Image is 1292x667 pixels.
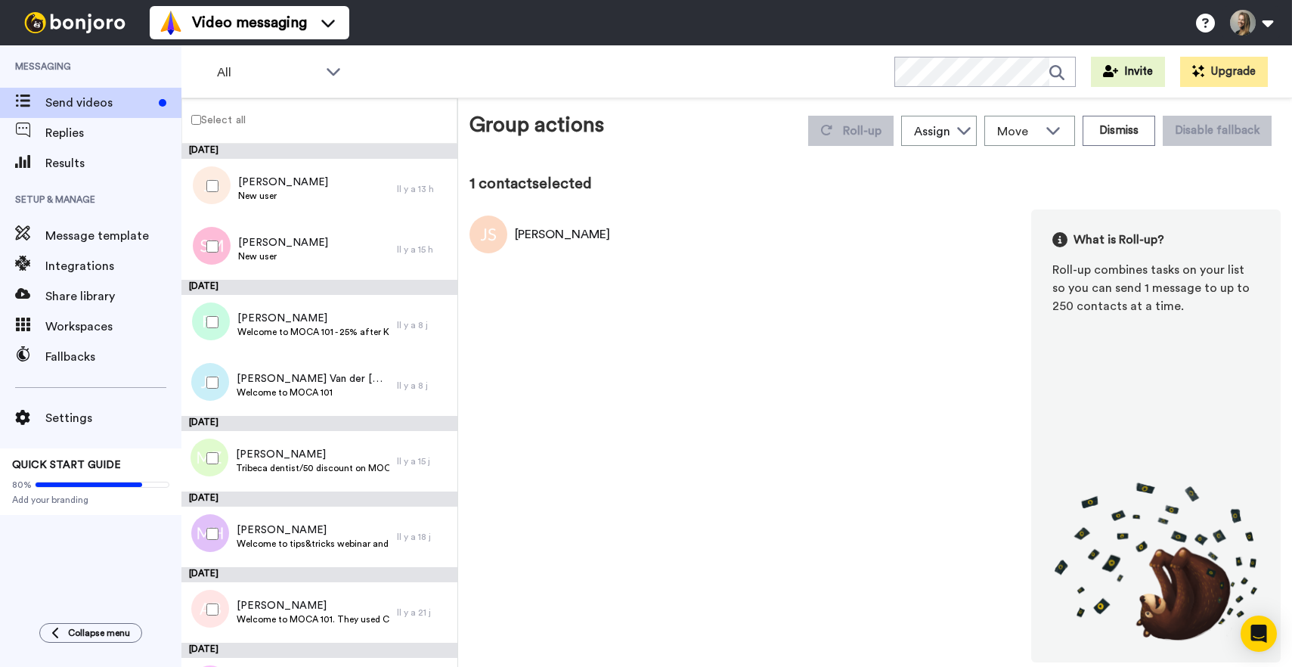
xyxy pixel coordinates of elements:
img: Image of James Scramstad [469,216,507,253]
div: Il y a 15 h [397,244,450,256]
div: [DATE] [181,416,457,431]
span: Send videos [45,94,153,112]
span: Tribeca dentist/50 discount on MOCA 101/Welcome here. I will schedule a first testimonial session... [236,462,389,474]
span: Collapse menu [68,627,130,639]
button: Upgrade [1180,57,1268,87]
div: Il y a 8 j [397,380,450,392]
span: Move [997,123,1038,141]
span: All [217,64,318,82]
span: [PERSON_NAME] [236,447,389,462]
span: [PERSON_NAME] Van der [PERSON_NAME] [237,371,389,386]
div: [DATE] [181,643,457,658]
button: Dismiss [1083,116,1155,146]
span: Replies [45,124,181,142]
button: Disable fallback [1163,116,1272,146]
span: New user [238,190,328,202]
span: QUICK START GUIDE [12,460,121,470]
span: [PERSON_NAME] [238,175,328,190]
button: Collapse menu [39,623,142,643]
input: Select all [191,115,201,125]
img: joro-roll.png [1052,482,1259,641]
span: Message template [45,227,181,245]
span: Welcome to MOCA 101 - 25% after Kids and Teens [237,326,389,338]
span: Results [45,154,181,172]
span: [PERSON_NAME] [237,598,389,613]
span: Welcome to MOCA 101 [237,386,389,399]
div: Il y a 15 j [397,455,450,467]
div: Il y a 13 h [397,183,450,195]
div: [DATE] [181,567,457,582]
div: Il y a 18 j [397,531,450,543]
div: [PERSON_NAME] [515,225,610,244]
img: vm-color.svg [159,11,183,35]
span: Roll-up [843,125,881,137]
div: Open Intercom Messenger [1241,616,1277,652]
span: Add your branding [12,494,169,506]
div: 1 contact selected [469,173,1281,194]
span: Fallbacks [45,348,181,366]
div: Assign [914,123,950,141]
span: What is Roll-up? [1074,231,1164,249]
span: 80% [12,479,32,491]
span: Integrations [45,257,181,275]
span: New user [238,250,328,262]
div: Il y a 21 j [397,607,450,619]
span: [PERSON_NAME] [237,523,389,538]
button: Roll-up [808,116,894,146]
div: Il y a 8 j [397,319,450,331]
span: Settings [45,409,181,427]
div: [DATE] [181,492,457,507]
span: Workspaces [45,318,181,336]
div: [DATE] [181,280,457,295]
div: Group actions [469,110,604,146]
div: [DATE] [181,144,457,159]
span: Share library [45,287,181,306]
button: Invite [1091,57,1165,87]
span: Welcome to tips&tricks webinar and How to use elastics course [237,538,389,550]
span: Video messaging [192,12,307,33]
label: Select all [182,110,246,129]
img: bj-logo-header-white.svg [18,12,132,33]
span: [PERSON_NAME] [238,235,328,250]
div: Roll-up combines tasks on your list so you can send 1 message to up to 250 contacts at a time. [1052,261,1259,315]
span: Welcome to MOCA 101. They used CLEAR123MOCA discount code. [237,613,389,625]
span: [PERSON_NAME] [237,311,389,326]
